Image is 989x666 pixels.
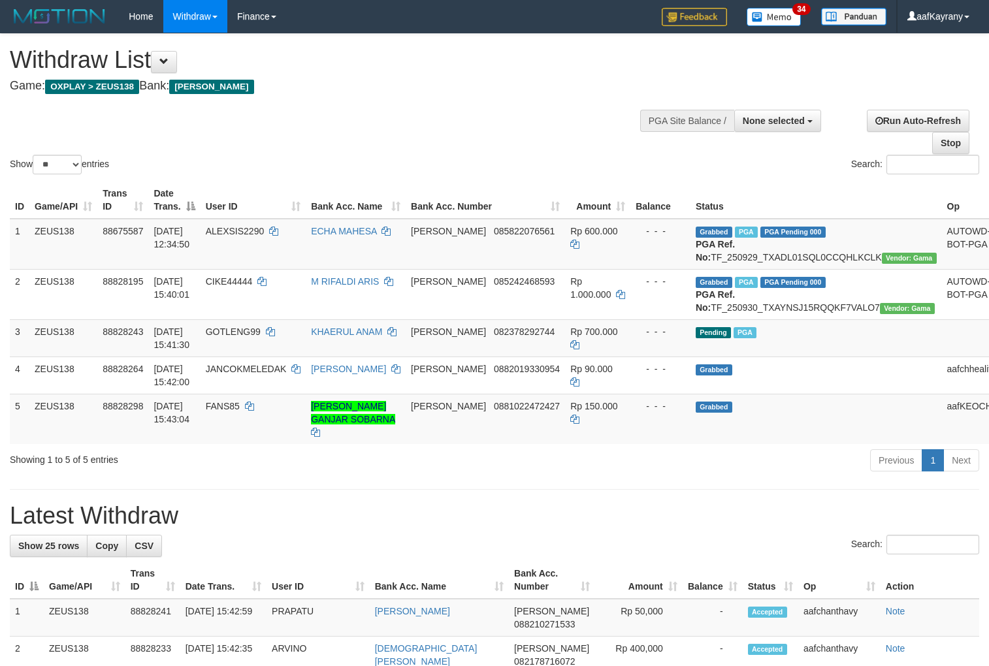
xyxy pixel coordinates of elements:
span: [PERSON_NAME] [411,276,486,287]
span: 88828195 [103,276,143,287]
span: 88828298 [103,401,143,411]
span: Copy [95,541,118,551]
th: Bank Acc. Number: activate to sort column ascending [509,562,595,599]
span: Accepted [748,644,787,655]
span: Grabbed [696,227,732,238]
span: OXPLAY > ZEUS138 [45,80,139,94]
th: User ID: activate to sort column ascending [267,562,370,599]
span: 88675587 [103,226,143,236]
b: PGA Ref. No: [696,289,735,313]
th: Balance [630,182,690,219]
th: Trans ID: activate to sort column ascending [97,182,148,219]
span: Vendor URL: https://trx31.1velocity.biz [882,253,937,264]
td: 88828241 [125,599,180,637]
button: None selected [734,110,821,132]
input: Search: [886,535,979,554]
div: - - - [636,400,685,413]
div: - - - [636,325,685,338]
span: [PERSON_NAME] [514,606,589,616]
td: 3 [10,319,29,357]
span: Vendor URL: https://trx31.1velocity.biz [880,303,935,314]
span: [PERSON_NAME] [169,80,253,94]
span: Rp 150.000 [570,401,617,411]
span: 88828264 [103,364,143,374]
a: [PERSON_NAME] [311,364,386,374]
span: ALEXSIS2290 [206,226,265,236]
th: Bank Acc. Number: activate to sort column ascending [406,182,565,219]
td: ZEUS138 [29,219,97,270]
span: None selected [743,116,805,126]
a: Copy [87,535,127,557]
div: - - - [636,275,685,288]
th: Bank Acc. Name: activate to sort column ascending [306,182,406,219]
th: Date Trans.: activate to sort column descending [148,182,200,219]
span: [PERSON_NAME] [411,326,486,337]
a: ECHA MAHESA [311,226,376,236]
th: ID: activate to sort column descending [10,562,44,599]
span: [PERSON_NAME] [514,643,589,654]
a: Run Auto-Refresh [867,110,969,132]
td: 1 [10,219,29,270]
th: Game/API: activate to sort column ascending [44,562,125,599]
td: ZEUS138 [44,599,125,637]
span: PGA Pending [760,227,826,238]
span: Marked by aafpengsreynich [735,227,758,238]
th: Status: activate to sort column ascending [743,562,798,599]
h1: Latest Withdraw [10,503,979,529]
a: Next [943,449,979,471]
select: Showentries [33,155,82,174]
th: Date Trans.: activate to sort column ascending [180,562,267,599]
a: Note [886,606,905,616]
span: 34 [792,3,810,15]
a: Previous [870,449,922,471]
td: ZEUS138 [29,394,97,444]
span: [DATE] 15:42:00 [154,364,189,387]
td: aafchanthavy [798,599,881,637]
span: Copy 0881022472427 to clipboard [494,401,560,411]
span: CIKE44444 [206,276,253,287]
a: Stop [932,132,969,154]
img: panduan.png [821,8,886,25]
span: Pending [696,327,731,338]
td: 2 [10,269,29,319]
td: PRAPATU [267,599,370,637]
span: Copy 085822076561 to clipboard [494,226,555,236]
span: [DATE] 15:40:01 [154,276,189,300]
span: GOTLENG99 [206,326,261,337]
span: Grabbed [696,364,732,375]
span: Grabbed [696,277,732,288]
td: - [683,599,743,637]
th: User ID: activate to sort column ascending [201,182,306,219]
th: Amount: activate to sort column ascending [565,182,630,219]
td: TF_250929_TXADL01SQL0CCQHLKCLK [690,219,942,270]
td: ZEUS138 [29,319,97,357]
label: Show entries [10,155,109,174]
h1: Withdraw List [10,47,646,73]
span: [DATE] 15:41:30 [154,326,189,350]
span: Show 25 rows [18,541,79,551]
a: [PERSON_NAME] GANJAR SOBARNA [311,401,395,424]
span: Copy 082378292744 to clipboard [494,326,555,337]
th: Trans ID: activate to sort column ascending [125,562,180,599]
img: Feedback.jpg [662,8,727,26]
span: Rp 700.000 [570,326,617,337]
span: [PERSON_NAME] [411,401,486,411]
span: Rp 90.000 [570,364,613,374]
span: CSV [135,541,154,551]
span: [DATE] 15:43:04 [154,401,189,424]
h4: Game: Bank: [10,80,646,93]
label: Search: [851,535,979,554]
th: Amount: activate to sort column ascending [595,562,683,599]
span: Copy 085242468593 to clipboard [494,276,555,287]
label: Search: [851,155,979,174]
img: Button%20Memo.svg [747,8,802,26]
th: Balance: activate to sort column ascending [683,562,743,599]
th: ID [10,182,29,219]
input: Search: [886,155,979,174]
span: PGA Pending [760,277,826,288]
th: Bank Acc. Name: activate to sort column ascending [370,562,509,599]
td: Rp 50,000 [595,599,683,637]
span: [PERSON_NAME] [411,364,486,374]
a: [PERSON_NAME] [375,606,450,616]
b: PGA Ref. No: [696,239,735,262]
